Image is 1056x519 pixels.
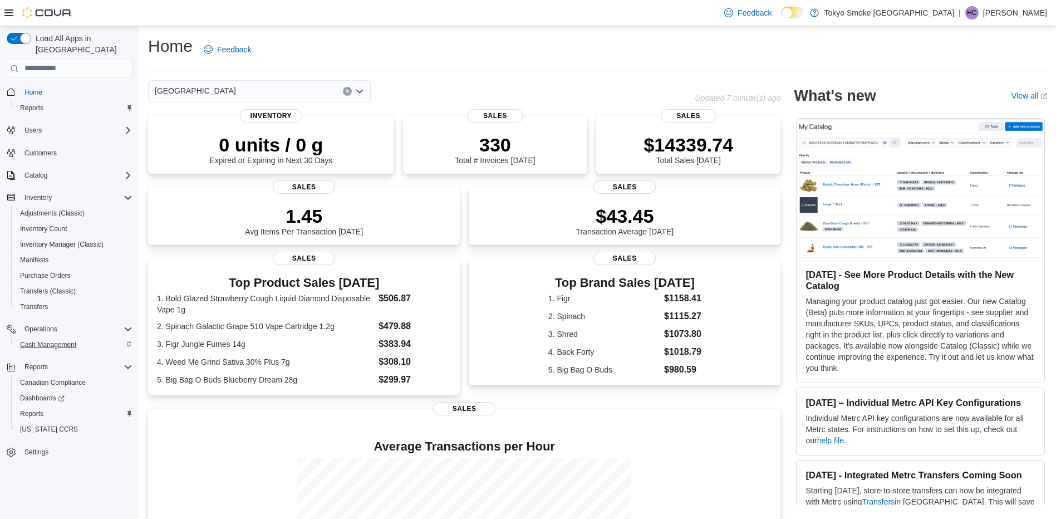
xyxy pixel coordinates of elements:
span: Operations [24,325,57,334]
p: Updated 7 minute(s) ago [695,94,780,102]
a: Canadian Compliance [16,376,90,389]
button: Clear input [343,87,352,96]
button: Transfers [11,299,137,315]
dd: $308.10 [379,355,451,369]
p: | [959,6,961,19]
span: Adjustments (Classic) [16,207,132,220]
dt: 1. Figr [548,293,660,304]
a: Inventory Count [16,222,72,236]
span: Transfers [20,302,48,311]
span: Customers [20,146,132,160]
span: Inventory [24,193,52,202]
span: Cash Management [16,338,132,351]
dt: 4. Back Forty [548,346,660,358]
span: Reports [20,409,43,418]
span: Reports [16,101,132,115]
p: 0 units / 0 g [209,134,332,156]
button: Customers [2,145,137,161]
span: Transfers [16,300,132,314]
button: Canadian Compliance [11,375,137,390]
h2: What's new [794,87,876,105]
button: Adjustments (Classic) [11,205,137,221]
span: Adjustments (Classic) [20,209,85,218]
span: Feedback [738,7,772,18]
h3: [DATE] - See More Product Details with the New Catalog [805,269,1035,291]
button: [US_STATE] CCRS [11,422,137,437]
button: Reports [2,359,137,375]
dd: $1115.27 [664,310,701,323]
a: [US_STATE] CCRS [16,423,82,436]
span: Feedback [217,44,251,55]
span: Canadian Compliance [20,378,86,387]
dd: $1073.80 [664,327,701,341]
a: Reports [16,407,48,420]
button: Transfers (Classic) [11,283,137,299]
p: Individual Metrc API key configurations are now available for all Metrc states. For instructions ... [805,413,1035,446]
span: Reports [24,363,48,371]
span: Settings [20,445,132,459]
h3: Top Product Sales [DATE] [157,276,451,290]
p: $14339.74 [644,134,733,156]
a: Transfers [16,300,52,314]
button: Open list of options [355,87,364,96]
dt: 2. Spinach Galactic Grape 510 Vape Cartridge 1.2g [157,321,374,332]
a: Home [20,86,47,99]
button: Home [2,84,137,100]
span: Customers [24,149,57,158]
a: View allExternal link [1011,91,1047,100]
a: Dashboards [11,390,137,406]
span: Washington CCRS [16,423,132,436]
a: Manifests [16,253,53,267]
div: Heather Chafe [965,6,979,19]
p: [PERSON_NAME] [983,6,1047,19]
span: Inventory Count [20,224,67,233]
button: Purchase Orders [11,268,137,283]
span: Manifests [16,253,132,267]
dt: 4. Weed Me Grind Sativa 30% Plus 7g [157,356,374,368]
span: Canadian Compliance [16,376,132,389]
h3: [DATE] – Individual Metrc API Key Configurations [805,397,1035,408]
span: Inventory Count [16,222,132,236]
span: Inventory [240,109,302,123]
a: Adjustments (Classic) [16,207,89,220]
button: Catalog [20,169,52,182]
dd: $506.87 [379,292,451,305]
a: Transfers (Classic) [16,285,80,298]
button: Settings [2,444,137,460]
span: Reports [20,104,43,112]
span: Users [24,126,42,135]
span: Home [20,85,132,99]
span: Inventory Manager (Classic) [20,240,104,249]
span: Catalog [20,169,132,182]
p: $43.45 [576,205,674,227]
span: Operations [20,322,132,336]
span: Purchase Orders [16,269,132,282]
a: Inventory Manager (Classic) [16,238,108,251]
a: Customers [20,146,61,160]
a: Transfers [862,497,895,506]
div: Expired or Expiring in Next 30 Days [209,134,332,165]
span: [GEOGRAPHIC_DATA] [155,84,236,97]
a: Dashboards [16,391,69,405]
span: Reports [16,407,132,420]
span: Sales [273,180,335,194]
button: Reports [20,360,52,374]
span: [US_STATE] CCRS [20,425,78,434]
span: Settings [24,448,48,457]
span: Cash Management [20,340,76,349]
button: Catalog [2,168,137,183]
button: Manifests [11,252,137,268]
div: Total Sales [DATE] [644,134,733,165]
p: 1.45 [245,205,363,227]
div: Total # Invoices [DATE] [455,134,535,165]
dt: 5. Big Bag O Buds Blueberry Dream 28g [157,374,374,385]
span: Inventory Manager (Classic) [16,238,132,251]
span: Transfers (Classic) [16,285,132,298]
dt: 3. Figr Jungle Fumes 14g [157,339,374,350]
span: Users [20,124,132,137]
dt: 3. Shred [548,329,660,340]
p: Tokyo Smoke [GEOGRAPHIC_DATA] [824,6,955,19]
svg: External link [1040,93,1047,100]
a: help file [817,436,844,445]
button: Operations [20,322,62,336]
